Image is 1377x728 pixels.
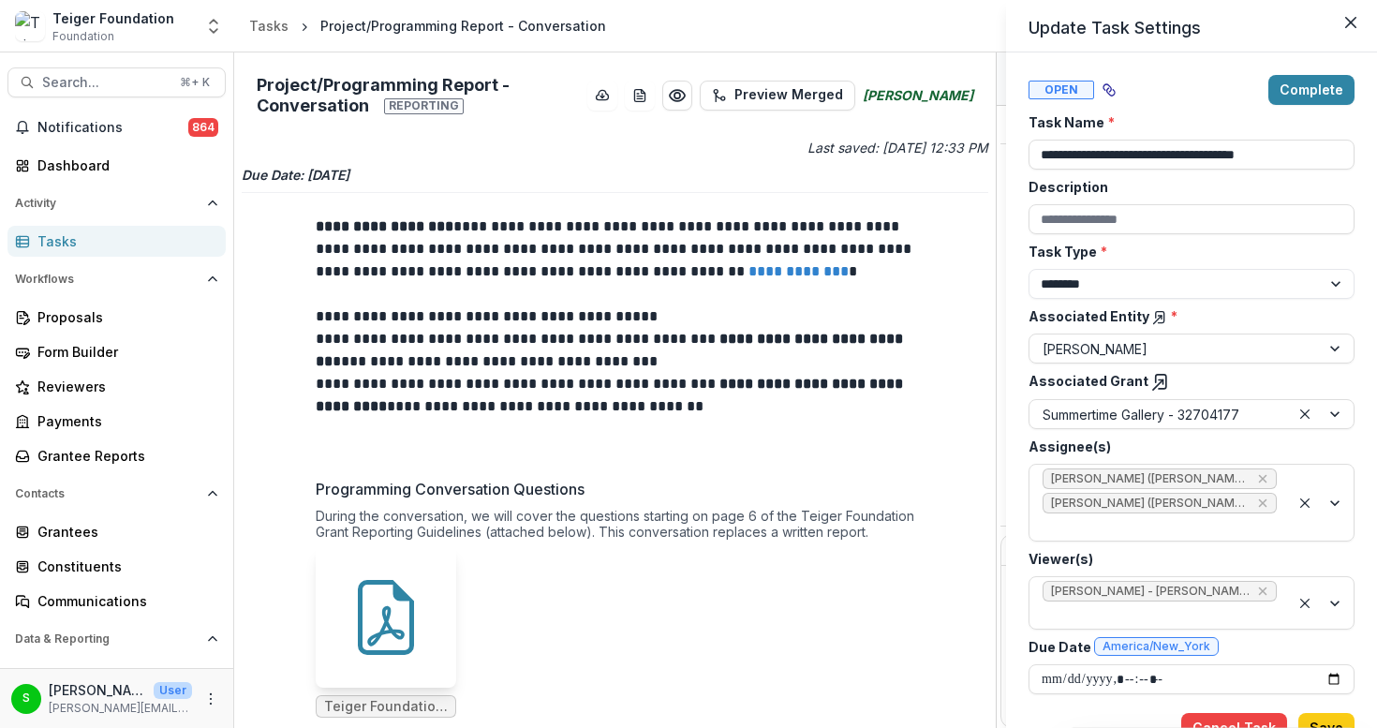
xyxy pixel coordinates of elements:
span: [PERSON_NAME] ([PERSON_NAME][EMAIL_ADDRESS][DOMAIN_NAME]) [1051,472,1250,485]
label: Task Name [1029,112,1343,132]
div: Clear selected options [1294,403,1316,425]
button: Close [1336,7,1366,37]
label: Associated Entity [1029,306,1343,326]
div: Remove SOPHIA COSMADOPOULOS (sophia@summertimegallery.org) [1255,469,1270,488]
span: Open [1029,81,1094,99]
div: Clear selected options [1294,592,1316,615]
label: Task Type [1029,242,1343,261]
label: Due Date [1029,637,1343,657]
label: Associated Grant [1029,371,1343,392]
span: [PERSON_NAME] ([PERSON_NAME][EMAIL_ADDRESS][DOMAIN_NAME]) [1051,497,1250,510]
span: America/New_York [1103,640,1210,653]
div: Remove Stephanie - skoch@teigerfoundation.org [1255,582,1270,601]
label: Viewer(s) [1029,549,1343,569]
button: Complete [1268,75,1355,105]
div: Remove Anna Schechter (anna@summertimegallery.org) [1255,494,1270,513]
label: Assignee(s) [1029,437,1343,456]
div: Clear selected options [1294,492,1316,514]
span: [PERSON_NAME] - [PERSON_NAME][EMAIL_ADDRESS][DOMAIN_NAME] [1051,585,1250,598]
button: View dependent tasks [1094,75,1124,105]
label: Description [1029,177,1343,197]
